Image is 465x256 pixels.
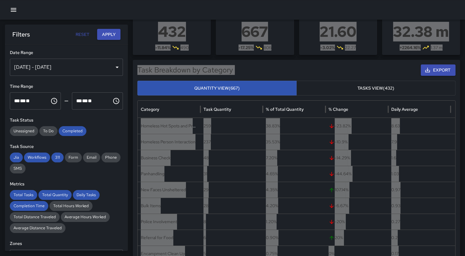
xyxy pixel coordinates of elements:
span: Meridiem [88,99,92,103]
span: -6.67 % [329,198,385,214]
div: 0.27 [388,214,451,230]
span: Email [83,154,100,161]
span: Meridiem [26,99,30,103]
div: Email [83,153,100,162]
div: 1.6 [388,150,451,166]
button: Tasks View(432) [296,81,455,96]
div: Unassigned [10,126,38,136]
span: 20 % [329,230,385,246]
span: Completed [59,128,86,134]
h6: Time Range [10,83,123,90]
div: 0.2 [388,230,451,246]
div: Total Tasks [10,190,37,200]
div: Completion Time [10,201,48,211]
button: Reset [73,29,92,40]
span: -11.84 % [155,45,171,51]
div: 28 [200,198,263,214]
div: Total Quantity [38,190,72,200]
h6: Date Range [10,49,123,56]
span: -14.29 % [329,150,385,166]
button: Choose time, selected time is 12:00 AM [48,95,60,107]
span: Jia [10,154,23,161]
span: 490 [180,45,189,51]
div: 1.03 [388,166,451,182]
div: Business Check [138,150,200,166]
span: Minutes [20,99,26,103]
span: Phone [101,154,120,161]
span: 107.14 % [329,182,385,198]
div: 4.35% [263,182,325,198]
div: Homeless Hot Spots and Problem Areas [138,118,200,134]
div: Referral for Food [138,230,200,246]
div: Task Quantity [203,107,231,112]
h5: Task Breakdown by Category [137,65,375,75]
div: 237 [200,134,263,150]
h3: 667 [231,19,279,44]
div: 4.65% [263,166,325,182]
h6: Zones [10,240,123,247]
span: Total Hours Worked [49,203,93,209]
span: Unassigned [10,128,38,134]
h3: 432 [152,19,192,44]
h6: Metrics [10,181,123,188]
span: Total Quantity [38,192,72,198]
div: Phone [101,153,120,162]
span: 311 [51,154,64,161]
button: Choose time, selected time is 11:59 PM [110,95,122,107]
span: Hours [76,99,82,103]
div: Completed [59,126,86,136]
div: Category [141,107,159,112]
div: 7.9 [388,134,451,150]
span: 806 [264,45,271,51]
div: Form [65,153,82,162]
div: 29 [200,182,263,198]
span: To Do [39,128,57,134]
div: Panhandling [138,166,200,182]
div: Daily Tasks [73,190,100,200]
div: Average Distance Traveled [10,223,65,233]
div: 0.90% [263,230,325,246]
h6: Task Source [10,143,123,150]
span: SMS [10,165,26,172]
div: [DATE] - [DATE] [10,59,123,76]
h6: Task Status [10,117,123,124]
div: 31 [200,166,263,182]
div: 38.83% [263,118,325,134]
div: 259 [200,118,263,134]
span: Hours [14,99,20,103]
div: 0.93 [388,198,451,214]
span: -23.82 % [329,118,385,134]
div: 48 [200,150,263,166]
div: SMS [10,164,26,173]
span: 1.37 m [431,45,443,51]
span: Completion Time [10,203,48,209]
h6: Filters [12,29,30,39]
span: -3.02 % [320,45,335,51]
h3: 21.60 [316,19,360,44]
span: -44.64 % [329,166,385,182]
span: -20 % [329,214,385,230]
div: Total Distance Traveled [10,212,60,222]
button: Quantity View(667) [137,81,297,96]
div: 35.53% [263,134,325,150]
div: Daily Average [391,107,418,112]
span: -10.9 % [329,134,385,150]
span: Minutes [82,99,88,103]
span: + 2264.16 % [400,45,421,51]
h3: 32.38 m [389,19,453,44]
span: -17.25 % [238,45,254,51]
div: % Change [329,107,348,112]
div: 311 [51,153,64,162]
div: % of Total Quantity [266,107,304,112]
span: Daily Tasks [73,192,100,198]
div: 8 [200,214,263,230]
div: 0.97 [388,182,451,198]
div: 1.20% [263,214,325,230]
div: 8.63 [388,118,451,134]
span: Average Hours Worked [61,214,110,220]
div: New Faces Unsheltered [138,182,200,198]
span: Average Distance Traveled [10,225,65,231]
span: Workflows [24,154,50,161]
div: Bulk Items [138,198,200,214]
button: Export [421,64,455,76]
